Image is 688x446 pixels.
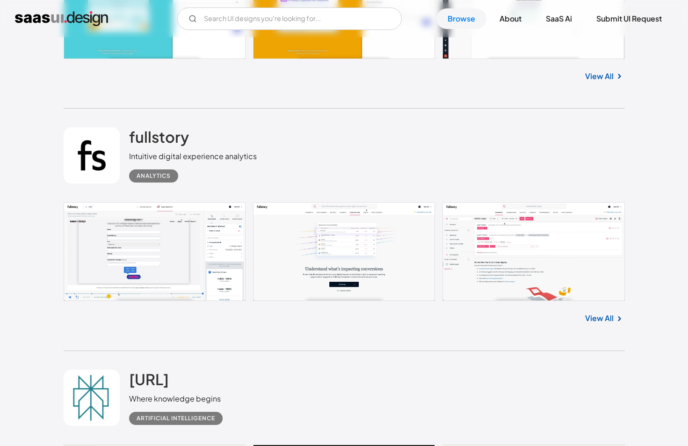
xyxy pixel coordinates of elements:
[488,8,533,29] a: About
[137,413,215,424] div: Artificial Intelligence
[129,127,189,151] a: fullstory
[585,71,614,82] a: View All
[129,370,169,393] a: [URL]
[436,8,486,29] a: Browse
[15,11,108,26] a: home
[585,8,673,29] a: Submit UI Request
[129,393,230,404] div: Where knowledge begins
[535,8,583,29] a: SaaS Ai
[129,151,257,162] div: Intuitive digital experience analytics
[137,170,171,182] div: Analytics
[129,370,169,388] h2: [URL]
[585,313,614,324] a: View All
[177,7,402,30] form: Email Form
[177,7,402,30] input: Search UI designs you're looking for...
[129,127,189,146] h2: fullstory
